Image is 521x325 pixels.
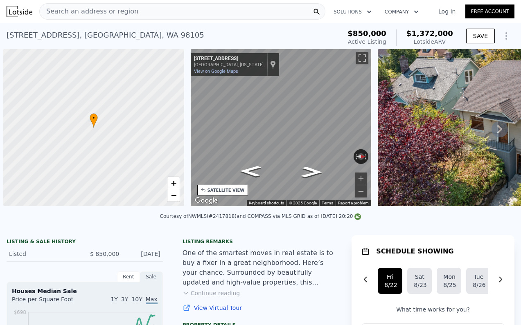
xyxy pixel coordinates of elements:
button: Show Options [498,28,514,44]
button: Zoom in [355,173,367,185]
a: Zoom in [167,177,180,189]
span: Active Listing [348,38,386,45]
div: Fri [384,273,396,281]
div: [DATE] [126,250,160,258]
h1: SCHEDULE SHOWING [376,247,453,256]
div: • [90,113,98,128]
div: Listing remarks [183,238,339,245]
path: Go North, 4th Ave NE [292,164,331,180]
div: Tue [473,273,484,281]
span: 1Y [111,296,117,303]
span: • [90,114,98,122]
span: $1,372,000 [406,29,453,38]
button: Sat8/23 [407,268,432,294]
div: Sat [414,273,425,281]
button: Reset the view [354,153,369,160]
div: 8/23 [414,281,425,289]
div: Mon [443,273,455,281]
div: LISTING & SALE HISTORY [7,238,163,247]
button: Zoom out [355,185,367,197]
div: Map [191,49,372,206]
button: Fri8/22 [378,268,402,294]
a: View on Google Maps [194,69,238,74]
div: 8/22 [384,281,396,289]
span: 3Y [121,296,128,303]
span: + [171,178,176,188]
a: View Virtual Tour [183,304,339,312]
div: Sale [140,271,163,282]
a: Zoom out [167,189,180,202]
a: Open this area in Google Maps (opens a new window) [193,195,220,206]
span: $ 850,000 [90,251,119,257]
button: Keyboard shortcuts [249,200,284,206]
div: [GEOGRAPHIC_DATA], [US_STATE] [194,62,264,67]
div: Rent [117,271,140,282]
div: SATELLITE VIEW [207,187,245,193]
span: $850,000 [347,29,386,38]
span: − [171,190,176,200]
button: Rotate counterclockwise [354,149,358,164]
div: Courtesy of NWMLS (#2417818) and COMPASS via MLS GRID as of [DATE] 20:20 [160,213,361,219]
a: Terms (opens in new tab) [322,201,333,205]
tspan: $698 [14,309,26,315]
a: Free Account [465,4,514,18]
button: Rotate clockwise [364,149,369,164]
div: 8/25 [443,281,455,289]
div: Listed [9,250,78,258]
button: Solutions [327,4,378,19]
button: Tue8/26 [466,268,491,294]
div: One of the smartest moves in real estate is to buy a fixer in a great neighborhood. Here’s your c... [183,248,339,287]
img: Google [193,195,220,206]
div: Price per Square Foot [12,295,85,308]
a: Log In [429,7,465,16]
button: Mon8/25 [437,268,461,294]
span: 10Y [131,296,142,303]
div: 8/26 [473,281,484,289]
button: Toggle fullscreen view [356,52,368,64]
button: SAVE [466,29,495,43]
div: Lotside ARV [406,38,453,46]
button: Company [378,4,425,19]
div: [STREET_ADDRESS] [194,56,264,62]
a: Show location on map [270,60,276,69]
div: [STREET_ADDRESS] , [GEOGRAPHIC_DATA] , WA 98105 [7,29,204,41]
img: Lotside [7,6,32,17]
span: Max [146,296,158,304]
p: What time works for you? [361,305,505,314]
div: Houses Median Sale [12,287,158,295]
button: Continue reading [183,289,240,297]
a: Report a problem [338,201,369,205]
path: Go South, 4th Ave NE [231,163,270,179]
img: NWMLS Logo [354,213,361,220]
span: © 2025 Google [289,201,317,205]
div: Street View [191,49,372,206]
span: Search an address or region [40,7,138,16]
